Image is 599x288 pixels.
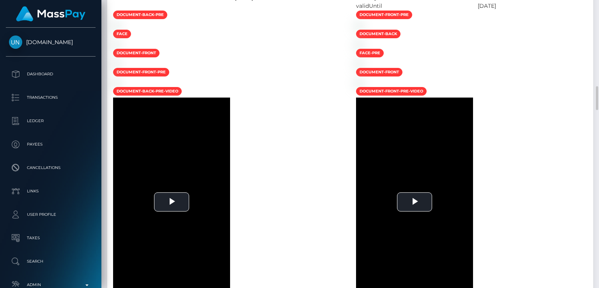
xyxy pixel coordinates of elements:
a: Cancellations [6,158,96,178]
img: 74c97f23-c1ab-4a7b-bdc1-7d8874e2c1de [356,23,362,29]
img: MassPay Logo [16,6,85,21]
a: Ledger [6,111,96,131]
div: [DATE] [472,2,594,10]
button: Play Video [397,192,432,212]
a: User Profile [6,205,96,224]
span: document-front [113,49,159,57]
p: Ledger [9,115,92,127]
span: document-front-pre-video [356,87,427,96]
a: Links [6,181,96,201]
span: document-back-pre [113,11,167,19]
span: document-back-pre-video [113,87,182,96]
a: Search [6,252,96,271]
span: document-back [356,30,401,38]
span: face-pre [356,49,384,57]
img: 693eeaea-a0ea-4ded-a88e-f0fc92af8f6b [356,42,362,48]
img: 131fa53c-4381-4e5a-86b3-7cbac841ebbe [113,23,119,29]
span: face [113,30,131,38]
button: Play Video [154,192,189,212]
a: Payees [6,135,96,154]
p: Payees [9,139,92,150]
p: Links [9,185,92,197]
img: 17be7144-be57-44e1-af3b-bcf51741fbb1 [113,61,119,67]
a: Dashboard [6,64,96,84]
a: Taxes [6,228,96,248]
p: Cancellations [9,162,92,174]
img: 45d85cbd-00e1-471a-b4bf-90858e3a45d4 [356,61,362,67]
img: 66301d4f-b15f-4cd8-bc74-83b3a798bcd7 [113,80,119,86]
p: Search [9,256,92,267]
span: document-front-pre [356,11,412,19]
p: Dashboard [9,68,92,80]
span: document-front-pre [113,68,169,76]
img: e2a9d2a1-2ec3-4b45-8719-f1d5a2e47cf2 [356,80,362,86]
span: document-front [356,68,402,76]
img: Unlockt.me [9,36,22,49]
p: User Profile [9,209,92,220]
img: a1c87dd9-bc83-4e74-bbb4-671a279bce39 [113,42,119,48]
p: Transactions [9,92,92,103]
a: Transactions [6,88,96,107]
p: Taxes [9,232,92,244]
div: validUntil [350,2,472,10]
span: [DOMAIN_NAME] [6,39,96,46]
